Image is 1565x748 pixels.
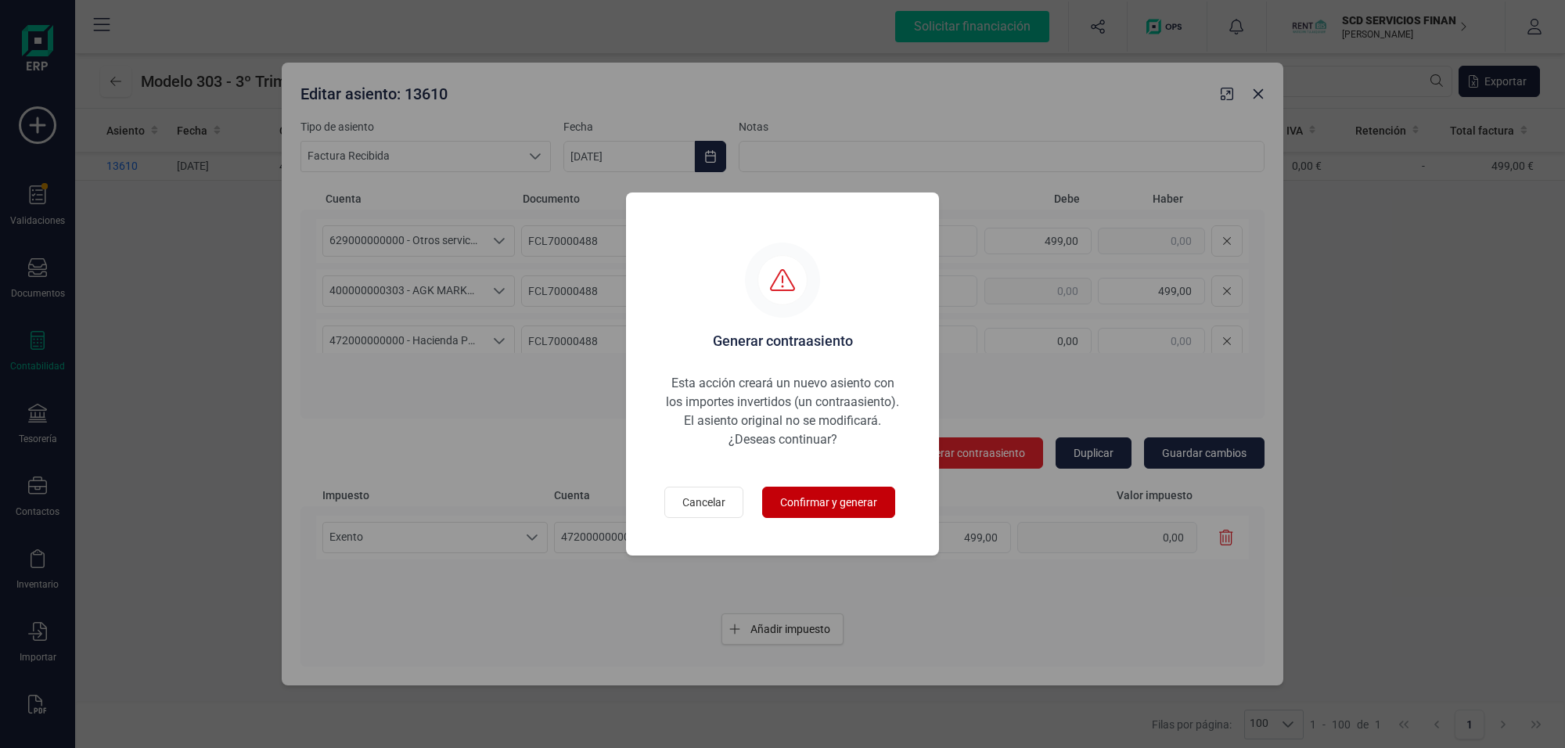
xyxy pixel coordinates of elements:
[682,494,725,510] span: Cancelar
[780,494,877,510] span: Confirmar y generar
[664,374,901,449] div: Esta acción creará un nuevo asiento con los importes invertidos (un contraasiento). El asiento or...
[664,330,901,352] p: Generar contraasiento
[664,487,743,518] button: Cancelar
[762,487,895,518] button: Confirmar y generar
